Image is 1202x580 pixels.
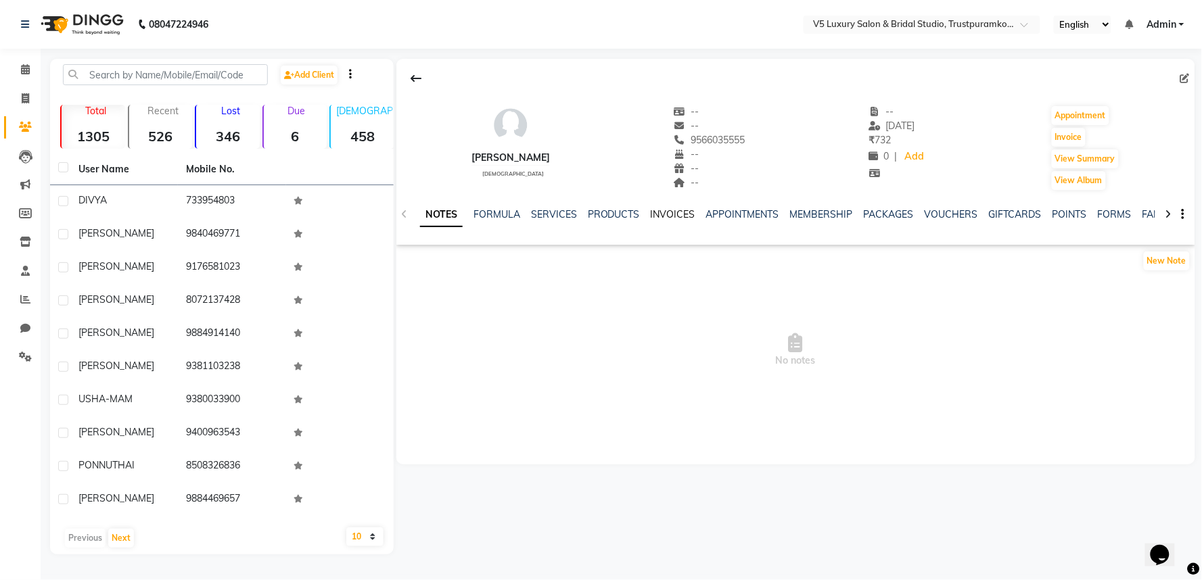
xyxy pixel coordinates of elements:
[588,208,640,220] a: PRODUCTS
[78,393,133,405] span: USHA-MAM
[178,185,285,218] td: 733954803
[790,208,853,220] a: MEMBERSHIP
[1052,128,1086,147] button: Invoice
[108,529,134,548] button: Next
[402,66,430,91] div: Back to Client
[706,208,779,220] a: APPOINTMENTS
[70,154,178,185] th: User Name
[674,148,699,160] span: --
[674,120,699,132] span: --
[63,64,268,85] input: Search by Name/Mobile/Email/Code
[1147,18,1176,32] span: Admin
[78,327,154,339] span: [PERSON_NAME]
[202,105,260,117] p: Lost
[178,483,285,516] td: 9884469657
[34,5,127,43] img: logo
[178,218,285,251] td: 9840469771
[267,105,327,117] p: Due
[178,251,285,285] td: 9176581023
[135,105,193,117] p: Recent
[67,105,125,117] p: Total
[78,293,154,306] span: [PERSON_NAME]
[1052,171,1106,190] button: View Album
[674,134,745,146] span: 9566035555
[178,154,285,185] th: Mobile No.
[178,318,285,351] td: 9884914140
[178,384,285,417] td: 9380033900
[396,283,1195,418] span: No notes
[869,120,915,132] span: [DATE]
[78,360,154,372] span: [PERSON_NAME]
[483,170,545,177] span: [DEMOGRAPHIC_DATA]
[1142,208,1175,220] a: FAMILY
[331,128,394,145] strong: 458
[78,426,154,438] span: [PERSON_NAME]
[674,176,699,189] span: --
[264,128,327,145] strong: 6
[149,5,208,43] b: 08047224946
[473,208,520,220] a: FORMULA
[78,227,154,239] span: [PERSON_NAME]
[869,150,889,162] span: 0
[129,128,193,145] strong: 526
[1052,149,1119,168] button: View Summary
[1098,208,1132,220] a: FORMS
[178,351,285,384] td: 9381103238
[78,459,135,471] span: PONNUTHAI
[925,208,978,220] a: VOUCHERS
[674,162,699,174] span: --
[471,151,550,165] div: [PERSON_NAME]
[1144,251,1190,270] button: New Note
[336,105,394,117] p: [DEMOGRAPHIC_DATA]
[178,417,285,450] td: 9400963543
[674,105,699,118] span: --
[869,105,894,118] span: --
[196,128,260,145] strong: 346
[869,134,891,146] span: 732
[902,147,926,166] a: Add
[78,492,154,504] span: [PERSON_NAME]
[78,260,154,272] span: [PERSON_NAME]
[989,208,1042,220] a: GIFTCARDS
[178,450,285,483] td: 8508326836
[420,203,463,227] a: NOTES
[490,105,531,145] img: avatar
[894,149,897,164] span: |
[1052,106,1109,125] button: Appointment
[1053,208,1087,220] a: POINTS
[178,285,285,318] td: 8072137428
[869,134,875,146] span: ₹
[531,208,577,220] a: SERVICES
[78,194,107,206] span: DIVYA
[651,208,695,220] a: INVOICES
[1145,526,1188,566] iframe: chat widget
[281,66,338,84] a: Add Client
[864,208,914,220] a: PACKAGES
[62,128,125,145] strong: 1305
